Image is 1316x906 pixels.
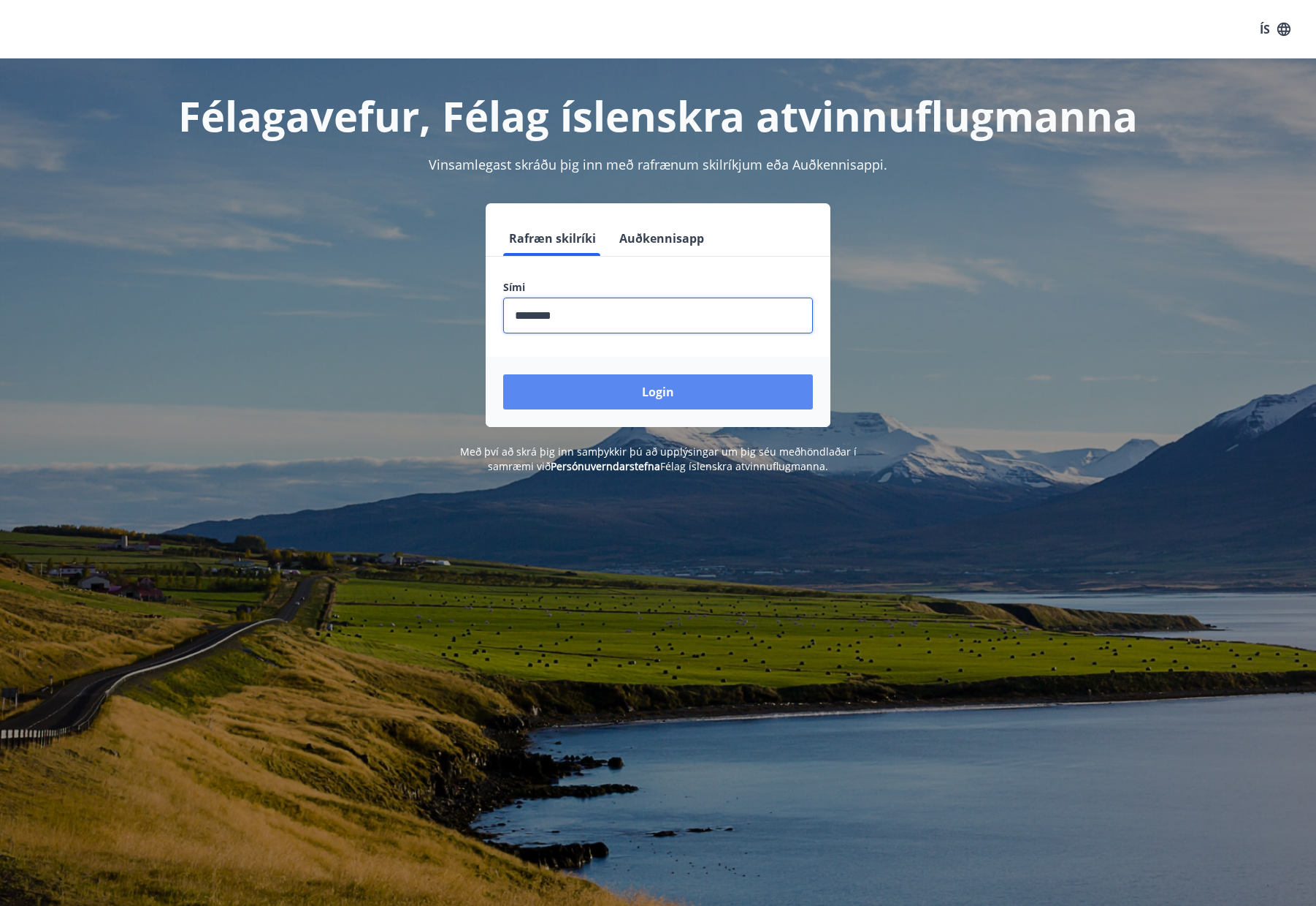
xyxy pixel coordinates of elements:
[1252,16,1298,42] button: ÍS
[150,88,1166,143] h1: Félagavefur, Félag íslenskra atvinnuflugmanna
[613,221,710,256] button: Auðkennisapp
[503,221,602,256] button: Rafræn skilríki
[429,156,887,173] span: Vinsamlegast skráðu þig inn með rafrænum skilríkjum eða Auðkennisappi.
[460,445,857,473] span: Með því að skrá þig inn samþykkir þú að upplýsingar um þig séu meðhöndlaðar í samræmi við Félag í...
[503,280,813,295] label: Sími
[503,374,813,409] button: Login
[551,459,660,473] a: Persónuverndarstefna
